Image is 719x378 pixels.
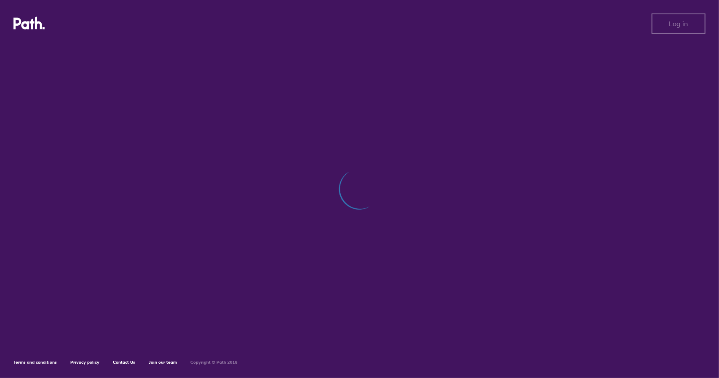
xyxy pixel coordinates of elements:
h6: Copyright © Path 2018 [190,360,238,365]
a: Privacy policy [70,359,99,365]
a: Terms and conditions [13,359,57,365]
a: Join our team [149,359,177,365]
a: Contact Us [113,359,135,365]
span: Log in [669,20,688,27]
button: Log in [652,13,706,34]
